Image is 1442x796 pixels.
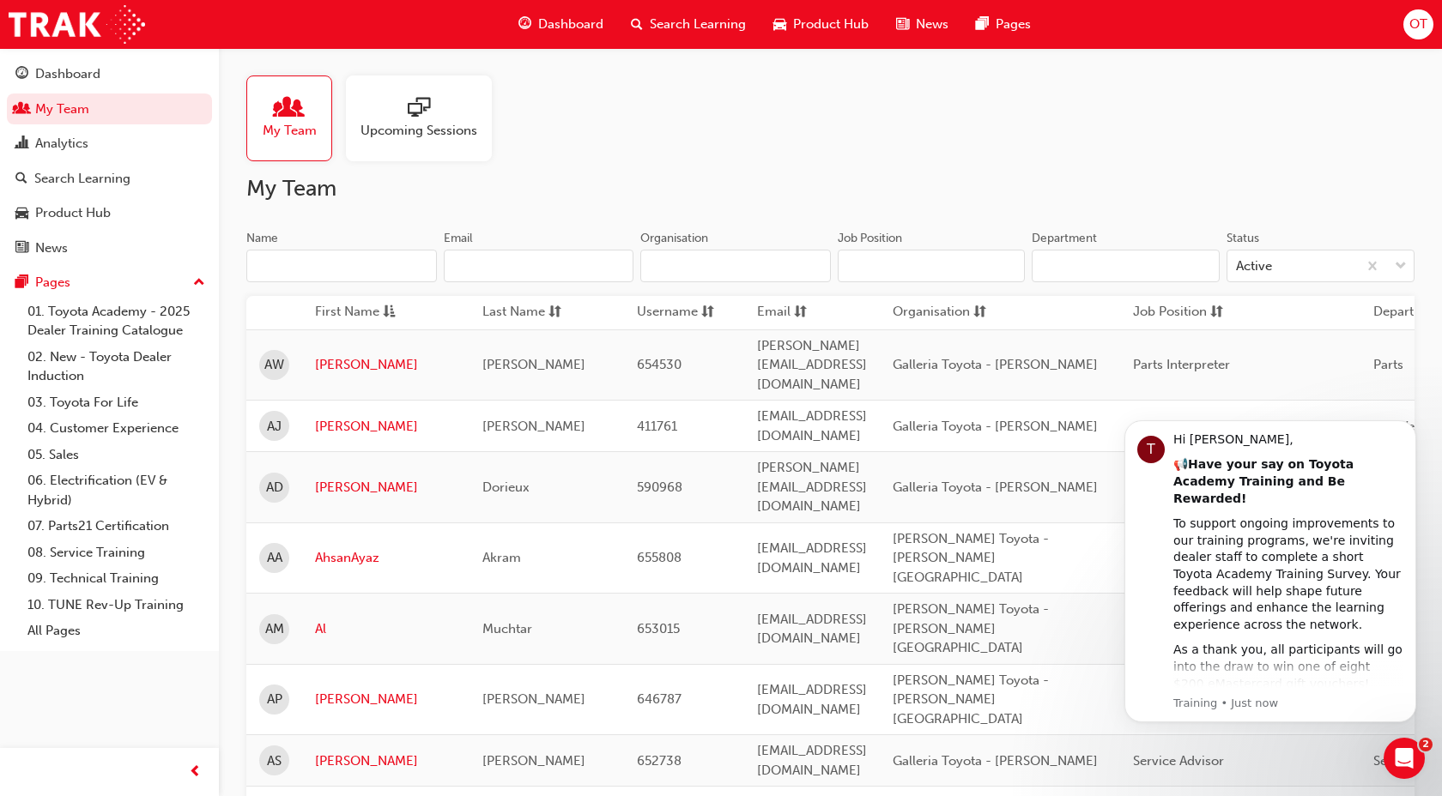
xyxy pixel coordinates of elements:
span: Galleria Toyota - [PERSON_NAME] [893,357,1098,372]
a: 04. Customer Experience [21,415,212,442]
button: First Nameasc-icon [315,302,409,323]
div: News [35,238,68,258]
a: [PERSON_NAME] [315,751,457,771]
span: guage-icon [518,14,531,35]
a: [PERSON_NAME] [315,417,457,437]
span: [EMAIL_ADDRESS][DOMAIN_NAME] [757,682,867,717]
span: Email [757,302,791,323]
span: AP [267,690,282,709]
span: 653015 [637,621,680,636]
a: My Team [246,75,346,161]
span: [PERSON_NAME][EMAIL_ADDRESS][DOMAIN_NAME] [757,460,867,514]
a: [PERSON_NAME] [315,690,457,709]
span: pages-icon [976,14,989,35]
a: 05. Sales [21,442,212,468]
input: Organisation [640,250,831,282]
span: car-icon [773,14,786,35]
span: Job Position [1133,302,1207,323]
span: OT [1409,15,1427,34]
a: My Team [7,93,212,125]
span: AD [266,478,283,497]
input: Job Position [838,250,1026,282]
div: Dashboard [35,64,100,84]
a: Analytics [7,128,212,160]
span: Search Learning [650,15,746,34]
span: My Team [263,121,317,141]
span: people-icon [278,97,300,121]
span: sorting-icon [548,302,561,323]
span: [PERSON_NAME] [482,357,585,372]
span: Dashboard [538,15,603,34]
span: sorting-icon [701,302,714,323]
a: 10. TUNE Rev-Up Training [21,592,212,618]
a: search-iconSearch Learning [617,7,760,42]
span: Last Name [482,302,545,323]
button: DashboardMy TeamAnalyticsSearch LearningProduct HubNews [7,55,212,267]
h2: My Team [246,175,1415,202]
span: Galleria Toyota - [PERSON_NAME] [893,419,1098,434]
button: Organisationsorting-icon [893,302,987,323]
input: Name [246,250,437,282]
span: Upcoming Sessions [360,121,477,141]
span: News [916,15,948,34]
span: Username [637,302,698,323]
a: 06. Electrification (EV & Hybrid) [21,467,212,513]
span: Muchtar [482,621,532,636]
a: guage-iconDashboard [505,7,617,42]
a: 08. Service Training [21,540,212,566]
div: Analytics [35,134,88,154]
span: 646787 [637,691,682,707]
span: 655808 [637,550,682,565]
iframe: Intercom live chat [1384,738,1425,779]
span: Service [1373,753,1416,769]
button: OT [1403,9,1433,39]
a: 07. Parts21 Certification [21,513,212,540]
span: asc-icon [383,302,396,323]
span: [EMAIL_ADDRESS][DOMAIN_NAME] [757,612,867,647]
a: News [7,232,212,264]
div: Active [1236,256,1272,276]
span: First Name [315,302,379,323]
button: Usernamesorting-icon [637,302,731,323]
div: Status [1227,230,1259,247]
span: [PERSON_NAME] Toyota - [PERSON_NAME][GEOGRAPHIC_DATA] [893,672,1049,727]
div: Department [1032,230,1097,247]
a: [PERSON_NAME] [315,478,457,497]
span: 411761 [637,419,677,434]
a: Product Hub [7,197,212,229]
a: Search Learning [7,163,212,195]
span: news-icon [15,241,28,256]
iframe: Intercom notifications message [1099,405,1442,733]
button: Pages [7,267,212,298]
span: Galleria Toyota - [PERSON_NAME] [893,479,1098,495]
span: AJ [267,417,282,437]
span: [PERSON_NAME] [482,753,585,769]
a: Trak [9,5,145,44]
span: [PERSON_NAME] Toyota - [PERSON_NAME][GEOGRAPHIC_DATA] [893,531,1049,585]
a: news-iconNews [882,7,962,42]
a: [PERSON_NAME] [315,355,457,375]
span: 652738 [637,753,682,769]
span: 590968 [637,479,682,495]
a: All Pages [21,618,212,644]
span: chart-icon [15,136,28,152]
div: Job Position [838,230,902,247]
a: pages-iconPages [962,7,1045,42]
span: up-icon [193,272,205,294]
span: [EMAIL_ADDRESS][DOMAIN_NAME] [757,540,867,576]
span: Pages [996,15,1031,34]
a: Dashboard [7,58,212,90]
span: [PERSON_NAME] Toyota - [PERSON_NAME][GEOGRAPHIC_DATA] [893,601,1049,655]
div: Search Learning [34,169,130,189]
div: Name [246,230,278,247]
span: [EMAIL_ADDRESS][DOMAIN_NAME] [757,408,867,443]
span: Service Advisor [1133,753,1224,769]
span: news-icon [896,14,909,35]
